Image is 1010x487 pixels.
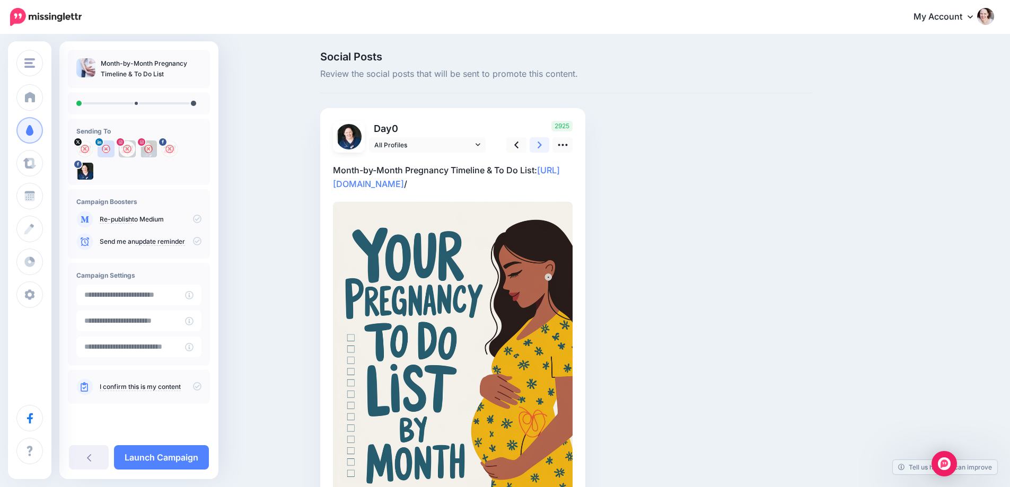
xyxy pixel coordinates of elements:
p: Month-by-Month Pregnancy Timeline & To Do List [101,58,201,79]
img: menu.png [24,58,35,68]
h4: Campaign Settings [76,271,201,279]
a: update reminder [135,237,185,246]
a: I confirm this is my content [100,383,181,391]
h4: Campaign Boosters [76,198,201,206]
img: 293356615_413924647436347_5319703766953307182_n-bsa103635.jpg [336,124,362,149]
img: user_default_image.png [98,140,115,157]
div: Open Intercom Messenger [932,451,957,476]
img: 117675426_2401644286800900_3570104518066085037_n-bsa102293.jpg [140,140,157,157]
a: All Profiles [369,137,486,153]
img: 6138fc8f994d215564b1111049d10a7e_thumb.jpg [76,58,95,77]
span: All Profiles [374,139,473,150]
img: Missinglettr [10,8,82,26]
span: Review the social posts that will be sent to promote this content. [320,67,812,81]
img: 294267531_452028763599495_8356150534574631664_n-bsa103634.png [161,140,178,157]
img: Q47ZFdV9-23892.jpg [76,140,93,157]
h4: Sending To [76,127,201,135]
p: Month-by-Month Pregnancy Timeline & To Do List: / [333,163,573,191]
img: 171614132_153822223321940_582953623993691943_n-bsa102292.jpg [119,140,136,157]
a: Tell us how we can improve [893,460,997,474]
img: 293356615_413924647436347_5319703766953307182_n-bsa103635.jpg [76,163,93,180]
p: Send me an [100,237,201,246]
a: My Account [903,4,994,30]
p: Day [369,121,487,136]
a: Re-publish [100,215,132,224]
span: 0 [392,123,398,134]
span: 2925 [551,121,573,131]
p: to Medium [100,215,201,224]
span: Social Posts [320,51,812,62]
